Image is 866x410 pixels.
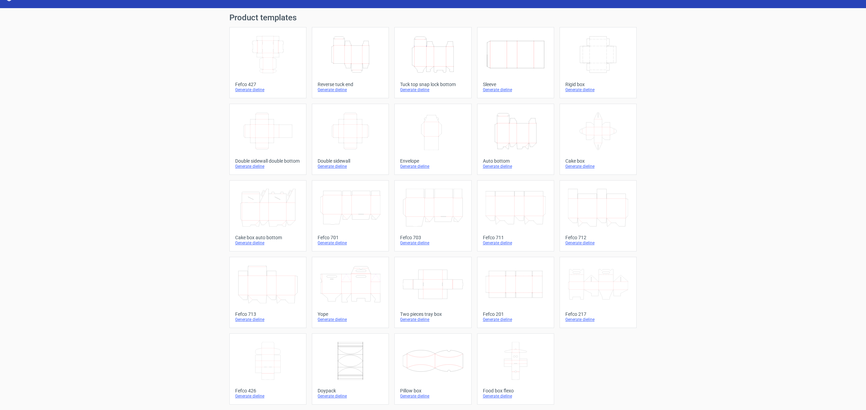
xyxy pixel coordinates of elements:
[483,82,548,87] div: Sleeve
[312,27,389,98] a: Reverse tuck endGenerate dieline
[318,82,383,87] div: Reverse tuck end
[477,180,554,251] a: Fefco 711Generate dieline
[318,164,383,169] div: Generate dieline
[229,180,306,251] a: Cake box auto bottomGenerate dieline
[483,317,548,322] div: Generate dieline
[229,257,306,328] a: Fefco 713Generate dieline
[235,311,301,317] div: Fefco 713
[312,257,389,328] a: YopeGenerate dieline
[400,164,466,169] div: Generate dieline
[483,311,548,317] div: Fefco 201
[477,104,554,175] a: Auto bottomGenerate dieline
[312,104,389,175] a: Double sidewallGenerate dieline
[565,240,631,246] div: Generate dieline
[235,164,301,169] div: Generate dieline
[400,82,466,87] div: Tuck top snap lock bottom
[318,317,383,322] div: Generate dieline
[312,333,389,405] a: DoypackGenerate dieline
[477,333,554,405] a: Food box flexoGenerate dieline
[235,82,301,87] div: Fefco 427
[483,158,548,164] div: Auto bottom
[565,317,631,322] div: Generate dieline
[483,87,548,93] div: Generate dieline
[400,87,466,93] div: Generate dieline
[394,27,471,98] a: Tuck top snap lock bottomGenerate dieline
[235,87,301,93] div: Generate dieline
[565,158,631,164] div: Cake box
[318,240,383,246] div: Generate dieline
[235,317,301,322] div: Generate dieline
[400,317,466,322] div: Generate dieline
[483,235,548,240] div: Fefco 711
[394,257,471,328] a: Two pieces tray boxGenerate dieline
[318,393,383,399] div: Generate dieline
[229,27,306,98] a: Fefco 427Generate dieline
[318,311,383,317] div: Yope
[400,240,466,246] div: Generate dieline
[394,104,471,175] a: EnvelopeGenerate dieline
[235,393,301,399] div: Generate dieline
[560,27,637,98] a: Rigid boxGenerate dieline
[560,257,637,328] a: Fefco 217Generate dieline
[477,27,554,98] a: SleeveGenerate dieline
[477,257,554,328] a: Fefco 201Generate dieline
[483,388,548,393] div: Food box flexo
[235,158,301,164] div: Double sidewall double bottom
[483,393,548,399] div: Generate dieline
[565,235,631,240] div: Fefco 712
[400,311,466,317] div: Two pieces tray box
[565,87,631,93] div: Generate dieline
[318,388,383,393] div: Doypack
[235,235,301,240] div: Cake box auto bottom
[560,104,637,175] a: Cake boxGenerate dieline
[394,333,471,405] a: Pillow boxGenerate dieline
[394,180,471,251] a: Fefco 703Generate dieline
[400,388,466,393] div: Pillow box
[483,164,548,169] div: Generate dieline
[483,240,548,246] div: Generate dieline
[318,158,383,164] div: Double sidewall
[229,333,306,405] a: Fefco 426Generate dieline
[565,311,631,317] div: Fefco 217
[565,82,631,87] div: Rigid box
[312,180,389,251] a: Fefco 701Generate dieline
[400,235,466,240] div: Fefco 703
[565,164,631,169] div: Generate dieline
[400,158,466,164] div: Envelope
[400,393,466,399] div: Generate dieline
[318,87,383,93] div: Generate dieline
[318,235,383,240] div: Fefco 701
[229,14,637,22] h1: Product templates
[229,104,306,175] a: Double sidewall double bottomGenerate dieline
[235,240,301,246] div: Generate dieline
[560,180,637,251] a: Fefco 712Generate dieline
[235,388,301,393] div: Fefco 426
